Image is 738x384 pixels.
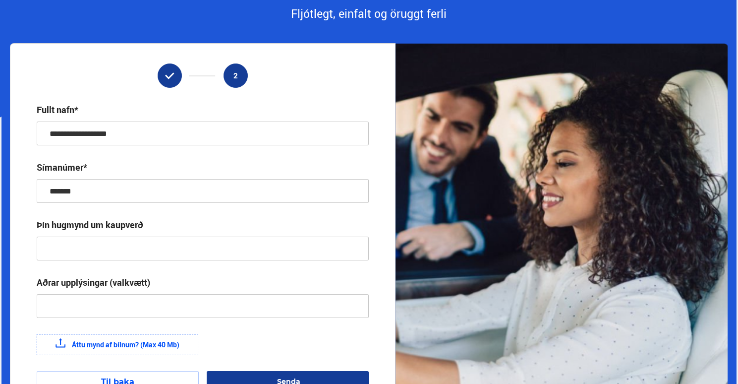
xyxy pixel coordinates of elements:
div: Fljótlegt, einfalt og öruggt ferli [10,5,728,22]
label: Áttu mynd af bílnum? (Max 40 Mb) [37,334,198,355]
span: 2 [233,71,238,80]
div: Þín hugmynd um kaupverð [37,219,143,231]
div: Fullt nafn* [37,104,78,116]
button: Open LiveChat chat widget [8,4,38,34]
div: Aðrar upplýsingar (valkvætt) [37,276,150,288]
div: Símanúmer* [37,161,87,173]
